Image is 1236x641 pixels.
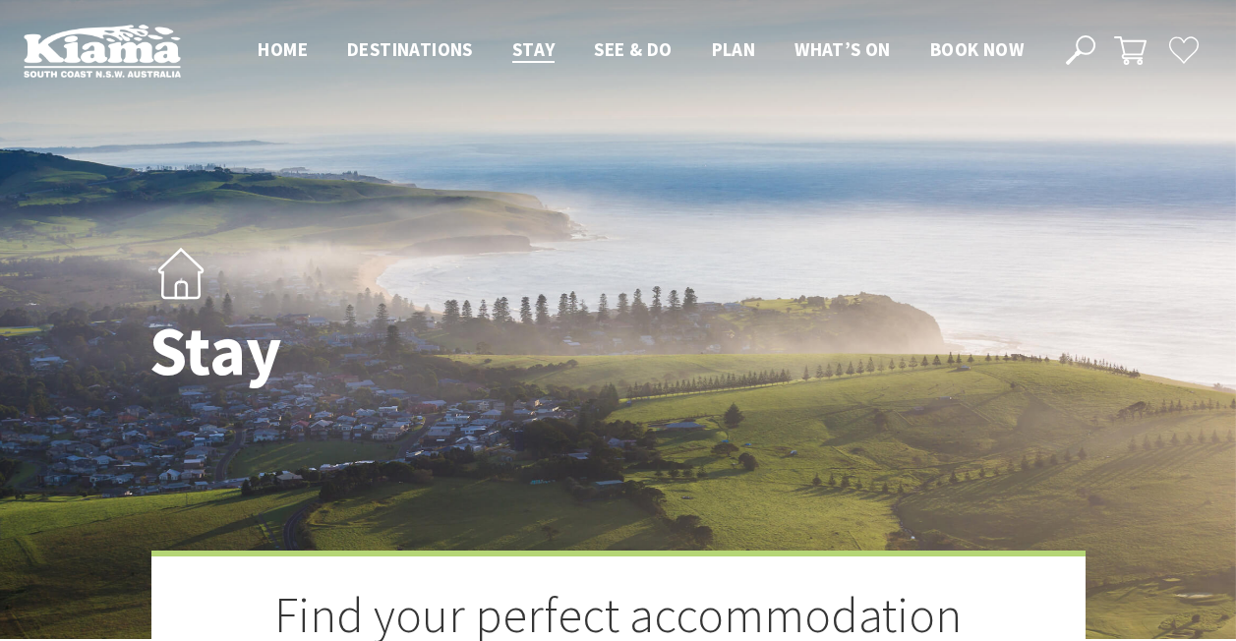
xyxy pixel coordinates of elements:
h1: Stay [149,314,705,389]
span: What’s On [795,37,891,61]
nav: Main Menu [238,34,1043,67]
span: See & Do [594,37,672,61]
span: Plan [712,37,756,61]
span: Destinations [347,37,473,61]
span: Stay [512,37,556,61]
span: Home [258,37,308,61]
span: Book now [930,37,1024,61]
img: Kiama Logo [24,24,181,78]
